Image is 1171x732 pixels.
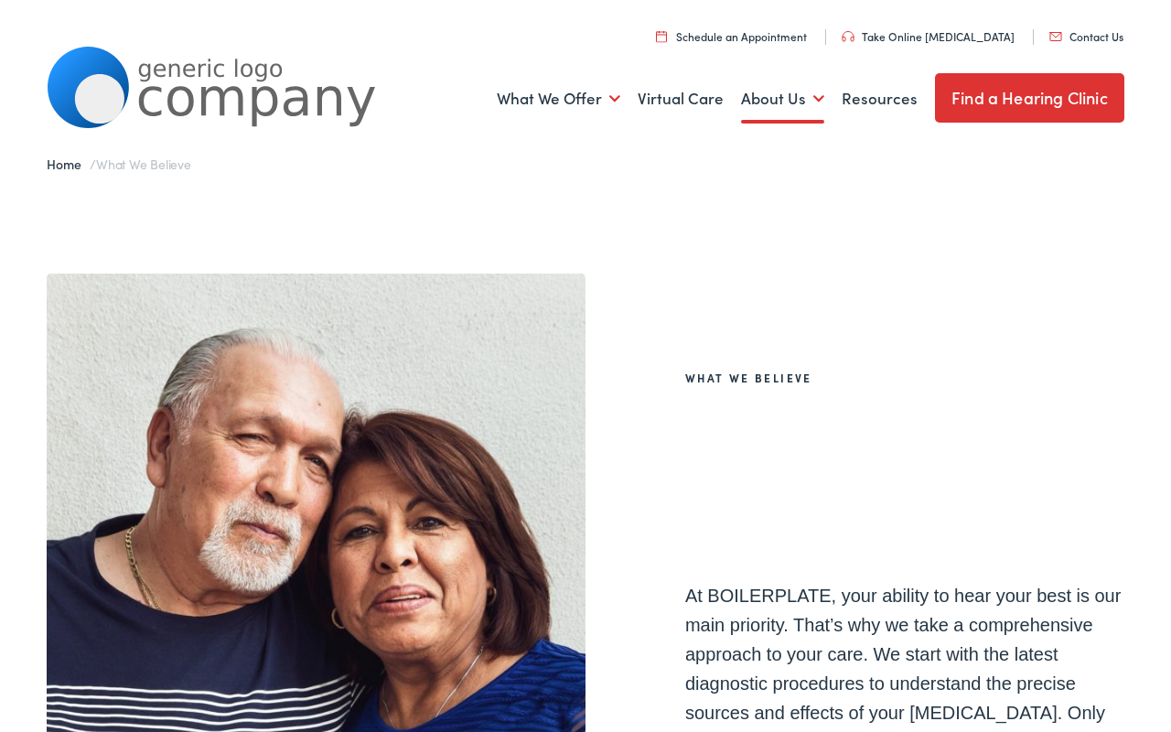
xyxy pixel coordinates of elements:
[1049,28,1123,44] a: Contact Us
[935,73,1124,123] a: Find a Hearing Clinic
[741,65,824,133] a: About Us
[497,65,620,133] a: What We Offer
[656,30,667,42] img: utility icon
[842,31,854,42] img: utility icon
[638,65,724,133] a: Virtual Care
[842,28,1015,44] a: Take Online [MEDICAL_DATA]
[842,65,918,133] a: Resources
[1049,32,1062,41] img: utility icon
[685,371,1124,384] h2: What We Believe
[656,28,807,44] a: Schedule an Appointment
